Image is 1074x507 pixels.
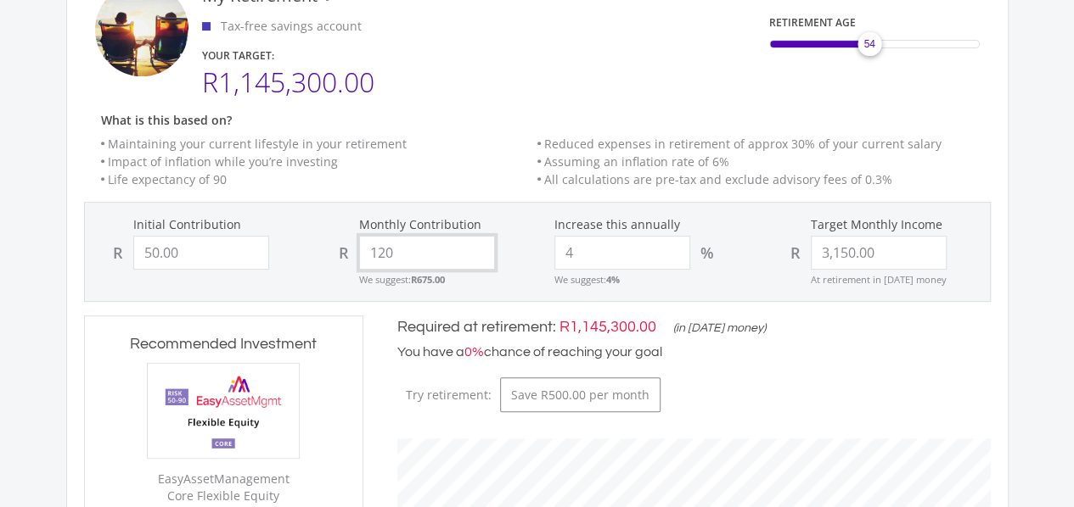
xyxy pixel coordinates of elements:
[673,322,766,334] span: (in [DATE] money)
[500,377,661,412] button: Save R500.00 per month
[101,170,537,188] li: Life expectancy of 90
[780,216,972,232] label: Target Monthly Income
[796,273,947,286] small: At retirement in [DATE] money
[329,273,445,286] small: We suggest:
[397,377,500,412] span: Try retirement:
[397,345,662,359] span: You have a chance of reaching your goal
[329,216,520,232] label: Monthly Contribution
[537,135,974,153] li: Reduced expenses in retirement of approx 30% of your current salary
[537,170,974,188] li: All calculations are pre-tax and exclude advisory fees of 0.3%
[554,273,620,286] small: We suggest:
[464,345,484,359] span: 0%
[700,242,714,263] div: %
[790,242,801,263] div: R
[397,319,556,335] span: Required at retirement:
[221,17,362,35] p: Tax-free savings account
[411,273,445,286] strong: R675.00
[101,332,346,356] h3: Recommended Investment
[101,135,537,153] li: Maintaining your current lifestyle in your retirement
[103,216,295,232] label: Initial Contribution
[202,71,520,93] div: R1,145,300.00
[559,319,656,335] span: R1,145,300.00
[554,216,746,232] label: Increase this annually
[113,242,123,263] div: R
[202,48,520,64] div: YOUR TARGET:
[863,36,874,52] span: 54
[101,153,537,170] li: Impact of inflation while you’re investing
[606,273,620,286] strong: 4%
[769,15,980,31] div: RETIREMENT AGE
[339,242,349,263] div: R
[67,114,1008,128] h6: What is this based on?
[148,364,299,457] img: EMPBundle_CEquity.png
[537,153,974,170] li: Assuming an inflation rate of 6%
